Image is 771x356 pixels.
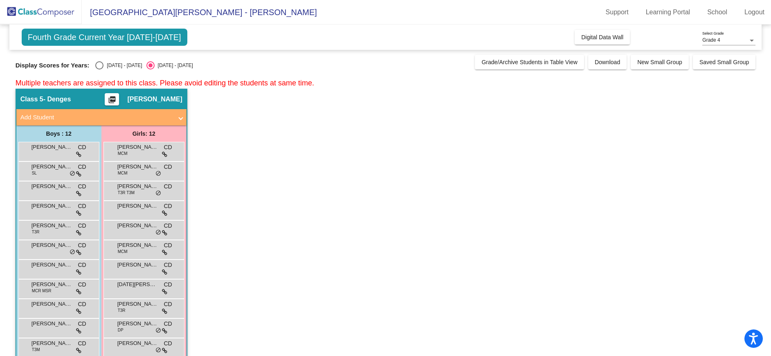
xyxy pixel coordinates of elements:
span: [PERSON_NAME] [31,339,72,347]
span: Grade 4 [702,37,720,43]
span: CD [78,320,86,328]
span: do_not_disturb_alt [155,229,161,236]
button: Digital Data Wall [575,30,630,45]
span: Download [595,59,620,65]
span: [PERSON_NAME] [31,202,72,210]
span: [PERSON_NAME] [117,300,158,308]
mat-radio-group: Select an option [95,61,193,69]
span: [PERSON_NAME] [31,163,72,171]
span: [PERSON_NAME] [117,202,158,210]
span: [PERSON_NAME] [31,143,72,151]
div: [DATE] - [DATE] [103,62,142,69]
span: CD [164,320,172,328]
span: CD [78,222,86,230]
span: Saved Small Group [699,59,749,65]
span: CD [164,143,172,152]
a: Support [599,6,635,19]
span: [PERSON_NAME] [127,95,182,103]
span: CD [78,241,86,250]
span: CD [78,339,86,348]
span: CD [164,222,172,230]
span: [PERSON_NAME] [31,182,72,190]
span: CD [78,280,86,289]
button: Saved Small Group [693,55,755,69]
mat-expansion-panel-header: Add Student [16,109,187,125]
span: CD [78,261,86,269]
a: School [701,6,734,19]
span: - Denges [43,95,71,103]
span: CD [164,261,172,269]
div: [DATE] - [DATE] [155,62,193,69]
span: MCR MSR [32,288,52,294]
span: MCM [118,150,128,157]
span: [PERSON_NAME] [31,280,72,289]
span: do_not_disturb_alt [155,327,161,334]
span: [PERSON_NAME] [31,222,72,230]
span: do_not_disturb_alt [155,347,161,354]
span: CD [78,182,86,191]
span: MCM [118,249,128,255]
span: Display Scores for Years: [16,62,90,69]
span: T3R [32,229,40,235]
span: CD [78,202,86,210]
span: CD [78,163,86,171]
span: [GEOGRAPHIC_DATA][PERSON_NAME] - [PERSON_NAME] [82,6,317,19]
div: Girls: 12 [101,125,187,142]
span: CD [164,163,172,171]
a: Learning Portal [639,6,697,19]
span: [PERSON_NAME] [31,300,72,308]
span: [PERSON_NAME] [31,241,72,249]
button: Grade/Archive Students in Table View [475,55,584,69]
span: CD [164,300,172,309]
span: T3R T3M [118,190,135,196]
span: Fourth Grade Current Year [DATE]-[DATE] [22,29,187,46]
span: SL [32,170,37,176]
button: Print Students Details [105,93,119,105]
span: T3R [118,307,126,313]
span: [DATE][PERSON_NAME] [117,280,158,289]
span: [PERSON_NAME] [117,222,158,230]
span: [PERSON_NAME] [117,320,158,328]
span: Multiple teachers are assigned to this class. Please avoid editing the students at same time. [16,79,314,87]
button: New Small Group [631,55,689,69]
span: DP [118,327,124,333]
span: do_not_disturb_alt [70,249,75,255]
span: [PERSON_NAME] [117,182,158,190]
div: Boys : 12 [16,125,101,142]
span: New Small Group [637,59,682,65]
span: do_not_disturb_alt [155,190,161,197]
button: Download [588,55,627,69]
span: CD [164,202,172,210]
span: MCM [118,170,128,176]
a: Logout [738,6,771,19]
span: do_not_disturb_alt [155,170,161,177]
span: CD [164,241,172,250]
span: [PERSON_NAME] [117,339,158,347]
span: [PERSON_NAME] [31,261,72,269]
span: [PERSON_NAME] [117,143,158,151]
span: CD [164,280,172,289]
span: CD [78,143,86,152]
span: CD [164,182,172,191]
span: Class 5 [20,95,43,103]
span: [PERSON_NAME] [117,261,158,269]
span: [PERSON_NAME] [117,163,158,171]
span: [PERSON_NAME] [31,320,72,328]
span: Digital Data Wall [581,34,623,40]
span: CD [78,300,86,309]
span: Grade/Archive Students in Table View [481,59,578,65]
mat-icon: picture_as_pdf [107,96,117,107]
span: do_not_disturb_alt [70,170,75,177]
span: T3M [32,347,40,353]
span: [PERSON_NAME] [117,241,158,249]
span: CD [164,339,172,348]
mat-panel-title: Add Student [20,113,173,122]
